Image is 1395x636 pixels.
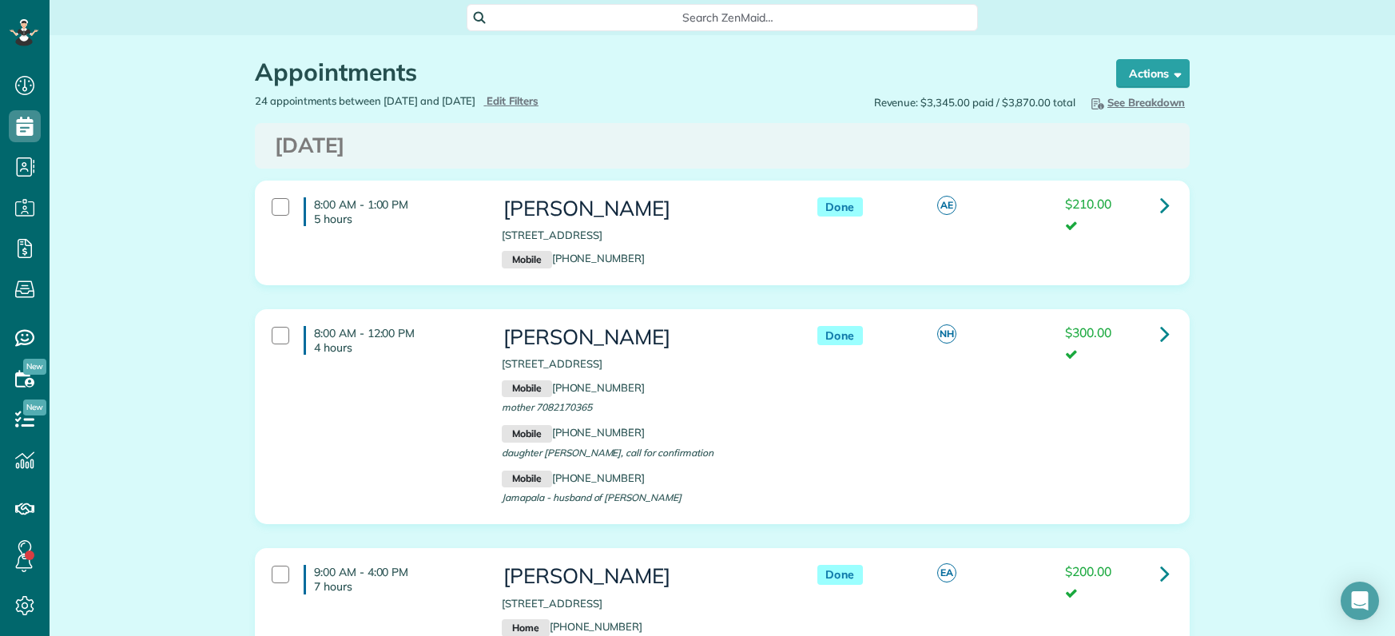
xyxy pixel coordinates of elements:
span: Done [817,565,863,585]
h4: 8:00 AM - 12:00 PM [304,326,478,355]
h3: [PERSON_NAME] [502,197,785,221]
h3: [DATE] [275,134,1170,157]
a: Mobile[PHONE_NUMBER] [502,252,645,264]
p: [STREET_ADDRESS] [502,228,785,243]
h4: 9:00 AM - 4:00 PM [304,565,478,594]
small: Mobile [502,380,551,398]
span: Done [817,326,863,346]
h1: Appointments [255,59,1086,85]
span: EA [937,563,956,582]
div: 24 appointments between [DATE] and [DATE] [243,93,722,109]
span: $200.00 [1065,563,1111,579]
small: Mobile [502,471,551,488]
span: $300.00 [1065,324,1111,340]
a: Mobile[PHONE_NUMBER] [502,381,645,394]
h4: 8:00 AM - 1:00 PM [304,197,478,226]
a: Edit Filters [483,94,539,107]
small: Mobile [502,425,551,443]
p: [STREET_ADDRESS] [502,356,785,372]
span: New [23,399,46,415]
small: Mobile [502,251,551,268]
span: Jamapala - husband of [PERSON_NAME] [502,491,682,503]
span: Done [817,197,863,217]
a: Mobile[PHONE_NUMBER] [502,471,645,484]
p: [STREET_ADDRESS] [502,596,785,611]
span: NH [937,324,956,344]
span: Edit Filters [487,94,539,107]
div: Open Intercom Messenger [1341,582,1379,620]
button: See Breakdown [1083,93,1190,111]
button: Actions [1116,59,1190,88]
span: New [23,359,46,375]
h3: [PERSON_NAME] [502,565,785,588]
h3: [PERSON_NAME] [502,326,785,349]
span: See Breakdown [1088,96,1185,109]
span: $210.00 [1065,196,1111,212]
span: daughter [PERSON_NAME], call for confirmation [502,447,713,459]
a: Home[PHONE_NUMBER] [502,620,642,633]
span: Revenue: $3,345.00 paid / $3,870.00 total [874,95,1075,110]
p: 4 hours [314,340,478,355]
p: 5 hours [314,212,478,226]
span: AE [937,196,956,215]
p: 7 hours [314,579,478,594]
a: Mobile[PHONE_NUMBER] [502,426,645,439]
span: mother 7082170365 [502,401,591,413]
